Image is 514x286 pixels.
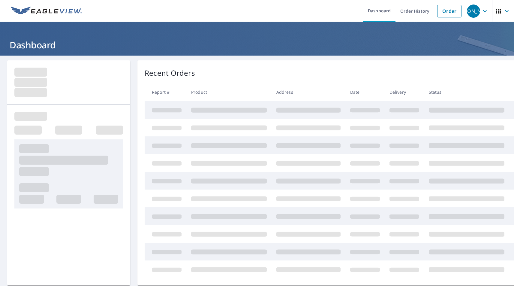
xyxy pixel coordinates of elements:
img: EV Logo [11,7,82,16]
a: Order [437,5,461,17]
th: Delivery [385,83,424,101]
div: [PERSON_NAME] [467,5,480,18]
th: Report # [145,83,186,101]
th: Status [424,83,509,101]
th: Address [272,83,345,101]
th: Product [186,83,272,101]
th: Date [345,83,385,101]
h1: Dashboard [7,39,507,51]
p: Recent Orders [145,68,195,78]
